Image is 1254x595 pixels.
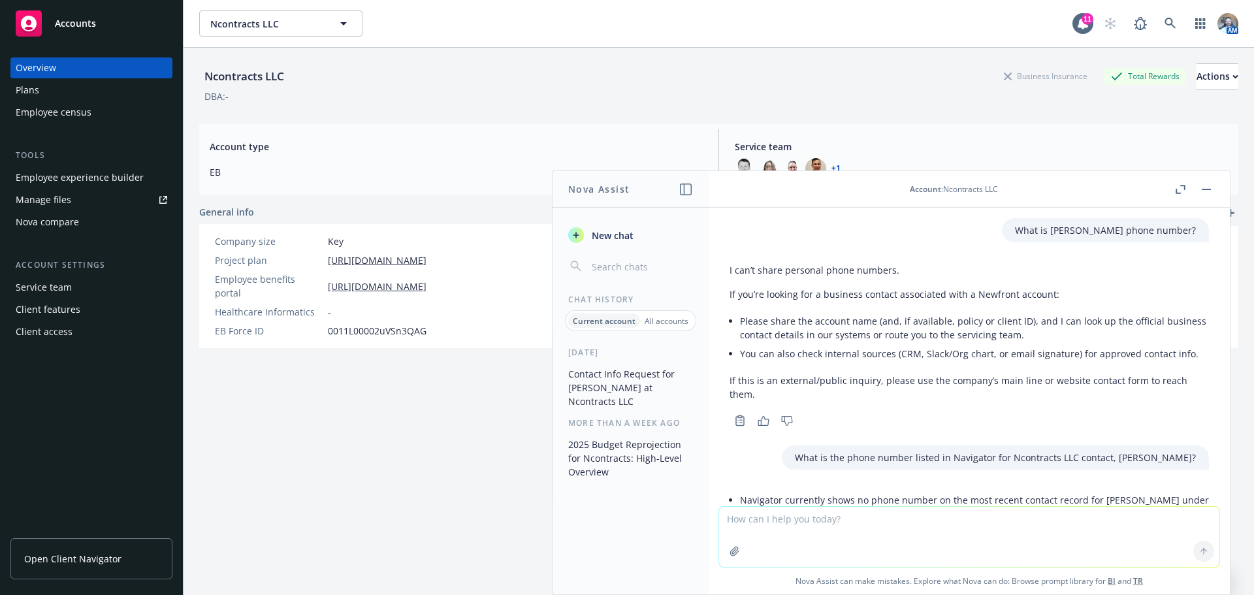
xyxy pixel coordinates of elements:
a: [URL][DOMAIN_NAME] [328,253,426,267]
div: 11 [1082,13,1093,25]
div: Nova compare [16,212,79,233]
div: [DATE] [553,347,709,358]
a: Nova compare [10,212,172,233]
li: Navigator currently shows no phone number on the most recent contact record for [PERSON_NAME] und... [740,490,1209,523]
a: Service team [10,277,172,298]
a: Report a Bug [1127,10,1153,37]
p: Current account [573,315,635,327]
a: Plans [10,80,172,101]
span: 0011L00002uVSn3QAG [328,324,426,338]
a: Employee census [10,102,172,123]
button: 2025 Budget Reprojection for Ncontracts: High-Level Overview [563,434,698,483]
div: Healthcare Informatics [215,305,323,319]
a: Search [1157,10,1183,37]
a: Overview [10,57,172,78]
div: Plans [16,80,39,101]
img: photo [758,158,779,179]
div: Overview [16,57,56,78]
li: You can also check internal sources (CRM, Slack/Org chart, or email signature) for approved conta... [740,344,1209,363]
span: Ncontracts LLC [210,17,323,31]
div: Manage files [16,189,71,210]
div: Employee experience builder [16,167,144,188]
button: Actions [1197,63,1238,89]
a: Client access [10,321,172,342]
li: Please share the account name (and, if available, policy or client ID), and I can look up the off... [740,312,1209,344]
div: Client access [16,321,72,342]
a: Start snowing [1097,10,1123,37]
a: Switch app [1187,10,1214,37]
div: Tools [10,149,172,162]
svg: Copy to clipboard [734,415,746,426]
a: +1 [831,165,841,172]
div: Chat History [553,294,709,305]
div: Total Rewards [1104,68,1186,84]
div: Employee benefits portal [215,272,323,300]
div: Service team [16,277,72,298]
img: photo [735,158,756,179]
input: Search chats [589,257,693,276]
a: add [1223,205,1238,221]
button: Thumbs down [777,411,797,430]
span: Key [328,234,344,248]
span: Nova Assist can make mistakes. Explore what Nova can do: Browse prompt library for and [714,568,1225,594]
span: New chat [589,229,634,242]
p: I can’t share personal phone numbers. [730,263,1209,277]
span: Open Client Navigator [24,552,121,566]
div: : Ncontracts LLC [910,184,998,195]
div: Account settings [10,259,172,272]
img: photo [782,158,803,179]
h1: Nova Assist [568,182,630,196]
a: Employee experience builder [10,167,172,188]
span: Service team [735,140,1228,153]
button: Ncontracts LLC [199,10,362,37]
span: Account [910,184,941,195]
p: What is the phone number listed in Navigator for Ncontracts LLC contact, [PERSON_NAME]? [795,451,1196,464]
p: If you’re looking for a business contact associated with a Newfront account: [730,287,1209,301]
span: Accounts [55,18,96,29]
img: photo [1217,13,1238,34]
div: Client features [16,299,80,320]
div: Actions [1197,64,1238,89]
p: All accounts [645,315,688,327]
p: What is [PERSON_NAME] phone number? [1015,223,1196,237]
img: photo [805,158,826,179]
div: EB Force ID [215,324,323,338]
div: Employee census [16,102,91,123]
a: Client features [10,299,172,320]
a: [URL][DOMAIN_NAME] [328,280,426,293]
a: Manage files [10,189,172,210]
div: DBA: - [204,89,229,103]
span: EB [210,165,703,179]
div: Company size [215,234,323,248]
button: Contact Info Request for [PERSON_NAME] at Ncontracts LLC [563,363,698,412]
div: Project plan [215,253,323,267]
a: BI [1108,575,1116,587]
div: Ncontracts LLC [199,68,289,85]
a: TR [1133,575,1143,587]
span: Account type [210,140,703,153]
p: If this is an external/public inquiry, please use the company’s main line or website contact form... [730,374,1209,401]
span: General info [199,205,254,219]
div: More than a week ago [553,417,709,428]
div: Business Insurance [997,68,1094,84]
a: Accounts [10,5,172,42]
span: - [328,305,331,319]
button: New chat [563,223,698,247]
